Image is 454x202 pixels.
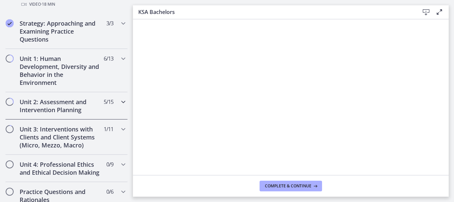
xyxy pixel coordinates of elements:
h2: Unit 4: Professional Ethics and Ethical Decision Making [20,160,101,176]
span: · 18 min [41,0,55,8]
h2: Unit 1: Human Development, Diversity and Behavior in the Environment [20,55,101,87]
span: 3 / 3 [106,19,113,27]
span: 1 / 11 [104,125,113,133]
h2: Unit 2: Assessment and Intervention Planning [20,98,101,114]
span: 6 / 13 [104,55,113,63]
span: 5 / 15 [104,98,113,106]
span: Complete & continue [265,183,311,189]
h2: Strategy: Approaching and Examining Practice Questions [20,19,101,43]
span: 0 / 9 [106,160,113,168]
h2: Unit 3: Interventions with Clients and Client Systems (Micro, Mezzo, Macro) [20,125,101,149]
i: Completed [6,19,14,27]
h3: KSA Bachelors [138,8,409,16]
button: Complete & continue [260,181,322,191]
span: 0 / 6 [106,188,113,196]
div: Video [21,0,125,8]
